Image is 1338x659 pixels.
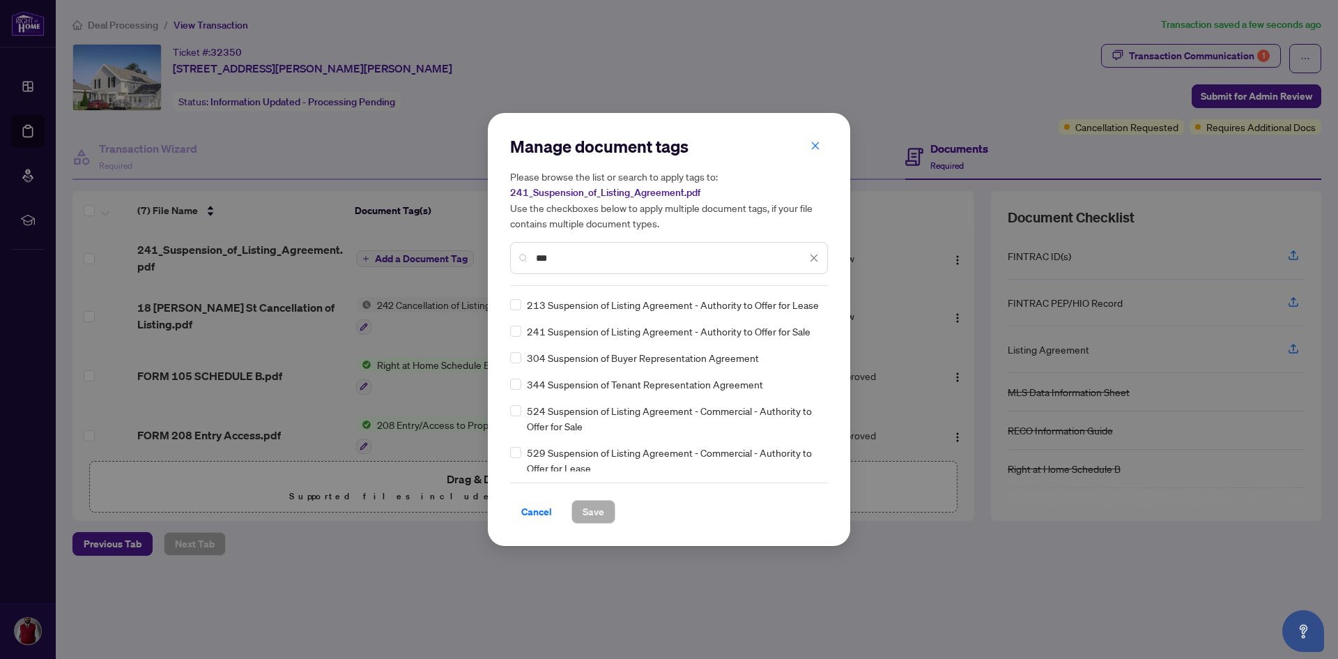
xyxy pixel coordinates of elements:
[527,403,820,434] span: 524 Suspension of Listing Agreement - Commercial - Authority to Offer for Sale
[571,500,615,524] button: Save
[810,141,820,151] span: close
[809,253,819,263] span: close
[1282,610,1324,652] button: Open asap
[521,501,552,523] span: Cancel
[510,169,828,231] h5: Please browse the list or search to apply tags to: Use the checkboxes below to apply multiple doc...
[527,324,810,339] span: 241 Suspension of Listing Agreement - Authority to Offer for Sale
[527,445,820,476] span: 529 Suspension of Listing Agreement - Commercial - Authority to Offer for Lease
[527,297,819,312] span: 213 Suspension of Listing Agreement - Authority to Offer for Lease
[510,135,828,158] h2: Manage document tags
[510,500,563,524] button: Cancel
[527,377,763,392] span: 344 Suspension of Tenant Representation Agreement
[510,186,700,199] span: 241_Suspension_of_Listing_Agreement.pdf
[527,350,759,365] span: 304 Suspension of Buyer Representation Agreement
